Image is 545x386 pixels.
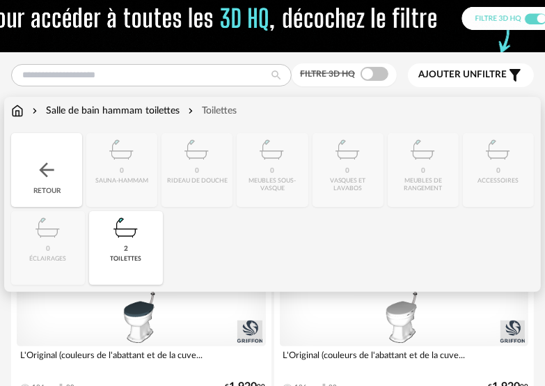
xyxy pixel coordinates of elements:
button: Ajouter unfiltre Filter icon [408,63,534,87]
div: L'Original (couleurs de l'abattant et de la cuve... [280,346,529,374]
img: svg+xml;base64,PHN2ZyB3aWR0aD0iMTYiIGhlaWdodD0iMTYiIHZpZXdCb3g9IjAgMCAxNiAxNiIgZmlsbD0ibm9uZSIgeG... [29,104,40,118]
div: toilettes [111,255,142,263]
img: Salle%20de%20bain.png [109,211,143,245]
div: L'Original (couleurs de l'abattant et de la cuve... [17,346,266,374]
span: filtre [418,69,507,81]
div: 2 [124,245,128,254]
span: Filtre 3D HQ [300,70,355,78]
div: Salle de bain hammam toilettes [29,104,180,118]
img: svg+xml;base64,PHN2ZyB3aWR0aD0iMTYiIGhlaWdodD0iMTciIHZpZXdCb3g9IjAgMCAxNiAxNyIgZmlsbD0ibm9uZSIgeG... [11,104,24,118]
span: Filter icon [507,67,523,84]
div: Retour [11,133,82,207]
span: Ajouter un [418,70,477,79]
img: svg+xml;base64,PHN2ZyB3aWR0aD0iMjQiIGhlaWdodD0iMjQiIHZpZXdCb3g9IjAgMCAyNCAyNCIgZmlsbD0ibm9uZSIgeG... [35,159,58,181]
